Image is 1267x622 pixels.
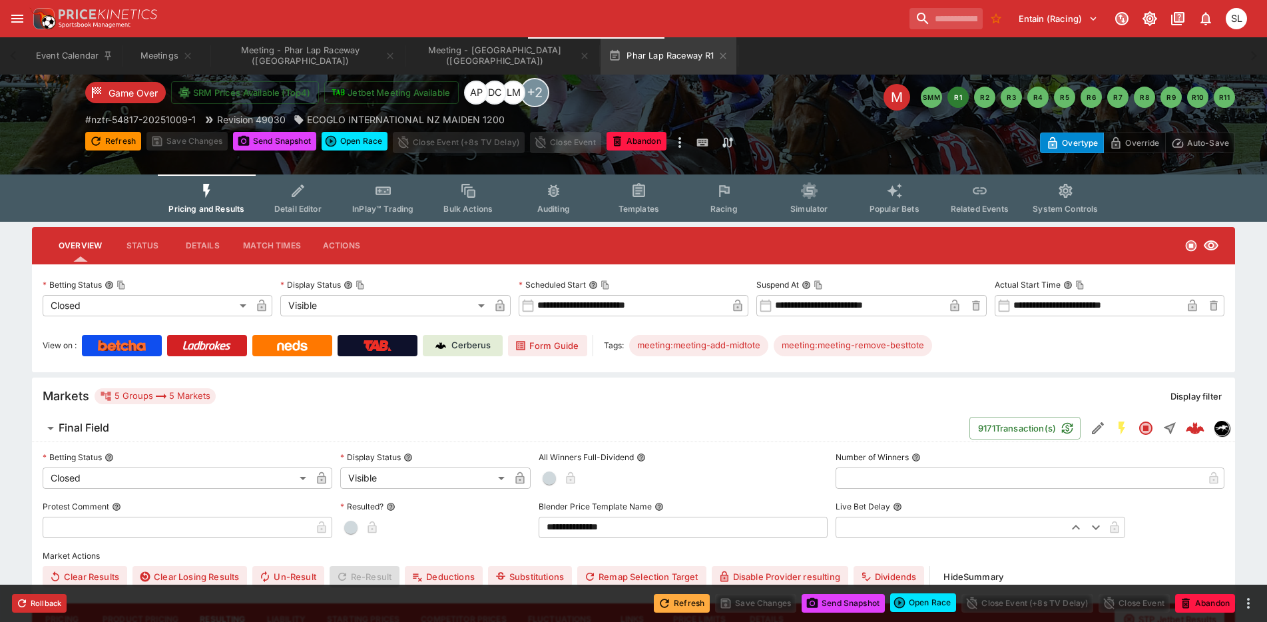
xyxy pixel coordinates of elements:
[43,467,311,489] div: Closed
[951,204,1009,214] span: Related Events
[274,204,322,214] span: Detail Editor
[1033,204,1098,214] span: System Controls
[59,9,157,19] img: PriceKinetics
[483,81,507,105] div: David Crockford
[85,132,141,151] button: Refresh
[330,566,399,587] span: Re-Result
[43,335,77,356] label: View on :
[277,340,307,351] img: Neds
[884,84,910,111] div: Edit Meeting
[182,340,231,351] img: Ladbrokes
[636,453,646,462] button: All Winners Full-Dividend
[935,566,1011,587] button: HideSummary
[340,467,509,489] div: Visible
[332,86,345,99] img: jetbet-logo.svg
[124,37,209,75] button: Meetings
[464,81,488,105] div: Allan Pollitt
[1063,280,1073,290] button: Actual Start TimeCopy To Clipboard
[100,388,210,404] div: 5 Groups 5 Markets
[854,566,924,587] button: Dividends
[836,501,890,512] p: Live Bet Delay
[405,566,483,587] button: Deductions
[1214,420,1230,436] div: nztr
[109,86,158,100] p: Game Over
[307,113,505,127] p: ECOGLO INTERNATIONAL NZ MAIDEN 1200
[629,335,768,356] div: Betting Target: cerberus
[890,593,956,612] button: Open Race
[12,594,67,613] button: Rollback
[911,453,921,462] button: Number of Winners
[212,37,403,75] button: Meeting - Phar Lap Raceway (NZ)
[1107,87,1129,108] button: R7
[451,339,491,352] p: Cerberus
[1175,594,1235,613] button: Abandon
[1186,419,1204,438] img: logo-cerberus--red.svg
[423,335,503,356] a: Cerberus
[1240,595,1256,611] button: more
[519,279,586,290] p: Scheduled Start
[1125,136,1159,150] p: Override
[32,55,75,97] img: horse_racing.png
[672,132,688,153] button: more
[1162,386,1230,407] button: Display filter
[280,295,489,316] div: Visible
[98,340,146,351] img: Betcha
[403,453,413,462] button: Display Status
[406,37,598,75] button: Meeting - Cambridge (NZ)
[1165,133,1235,153] button: Auto-Save
[217,113,286,127] p: Revision 49030
[774,335,932,356] div: Betting Target: cerberus
[59,22,130,28] img: Sportsbook Management
[909,8,983,29] input: search
[619,204,659,214] span: Templates
[501,81,525,105] div: Luigi Mollo
[985,8,1007,29] button: No Bookmarks
[43,452,102,463] p: Betting Status
[1187,136,1229,150] p: Auto-Save
[1040,133,1104,153] button: Overtype
[814,280,823,290] button: Copy To Clipboard
[1166,7,1190,31] button: Documentation
[48,230,113,262] button: Overview
[802,594,885,613] button: Send Snapshot
[520,78,549,107] div: +2
[386,502,395,511] button: Resulted?
[712,566,848,587] button: Disable Provider resulting
[32,415,969,442] button: Final Field
[790,204,828,214] span: Simulator
[1110,416,1134,440] button: SGM Enabled
[1214,421,1229,436] img: nztr
[1138,7,1162,31] button: Toggle light/dark mode
[893,502,902,511] button: Live Bet Delay
[112,502,121,511] button: Protest Comment
[1134,416,1158,440] button: Closed
[539,452,634,463] p: All Winners Full-Dividend
[589,280,598,290] button: Scheduled StartCopy To Clipboard
[1138,420,1154,436] svg: Closed
[172,230,232,262] button: Details
[921,87,1235,108] nav: pagination navigation
[132,566,247,587] button: Clear Losing Results
[1103,133,1165,153] button: Override
[604,335,624,356] label: Tags:
[322,132,387,151] div: split button
[756,279,799,290] p: Suspend At
[921,87,942,108] button: SMM
[252,566,324,587] button: Un-Result
[1086,416,1110,440] button: Edit Detail
[356,280,365,290] button: Copy To Clipboard
[1182,415,1208,442] a: 32a06950-f97a-40fd-895c-16d0450ca4d9
[947,87,969,108] button: R1
[43,546,1224,566] label: Market Actions
[1081,87,1102,108] button: R6
[59,421,109,435] h6: Final Field
[168,204,244,214] span: Pricing and Results
[1194,7,1218,31] button: Notifications
[1186,419,1204,438] div: 32a06950-f97a-40fd-895c-16d0450ca4d9
[1184,239,1198,252] svg: Closed
[1214,87,1235,108] button: R11
[158,174,1109,222] div: Event type filters
[105,280,114,290] button: Betting StatusCopy To Clipboard
[352,204,413,214] span: InPlay™ Trading
[1054,87,1075,108] button: R5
